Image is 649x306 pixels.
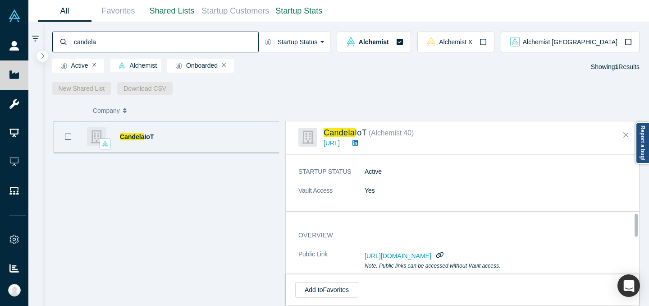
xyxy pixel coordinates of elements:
dd: Yes [365,186,633,195]
span: Alchemist X [439,39,472,45]
em: Note: Public links can be accessed without Vault access. [365,263,500,269]
button: alchemistx Vault LogoAlchemist X [417,32,494,52]
span: Active [56,62,88,70]
img: alchemist Vault Logo [119,62,125,69]
button: New Shared List [52,82,111,95]
img: alchemist Vault Logo [346,37,356,46]
img: alchemist_aj Vault Logo [510,37,520,46]
img: alchemistx Vault Logo [426,37,436,46]
img: Startup status [265,38,271,46]
span: Showing Results [591,63,640,70]
dt: Vault Access [298,186,365,205]
button: Company [93,101,159,120]
a: [URL] [324,139,340,147]
a: Favorites [91,0,145,22]
button: Startup Status [258,32,331,52]
a: CandelaIoT [120,133,154,140]
img: Startup status [60,62,67,70]
a: Startup Customers [199,0,272,22]
button: Download CSV [117,82,173,95]
a: Startup Stats [272,0,326,22]
a: Shared Lists [145,0,199,22]
img: Startup status [175,62,182,70]
a: Report a bug! [635,122,649,164]
dt: STARTUP STATUS [298,167,365,186]
button: alchemist_aj Vault LogoAlchemist [GEOGRAPHIC_DATA] [501,32,640,52]
img: alchemist Vault Logo [102,141,108,147]
span: IoT [144,133,154,140]
a: CandelaIoT [324,128,367,137]
img: Alchemist Vault Logo [8,9,21,22]
strong: 1 [615,63,619,70]
input: Search by company name, class, customer, one-liner or category [73,31,258,52]
span: Onboarded [171,62,218,70]
button: Remove Filter [222,62,226,68]
dd: Active [365,167,633,176]
span: Company [93,101,120,120]
img: Candela IoT's Logo [298,128,317,147]
span: Alchemist [114,62,157,70]
span: Alchemist [GEOGRAPHIC_DATA] [523,39,617,45]
small: ( Alchemist 40 ) [369,129,414,137]
span: Public Link [298,250,328,259]
button: Close [619,128,633,143]
img: Candela IoT's Logo [87,127,106,146]
button: Add toFavorites [295,282,358,298]
span: IoT [355,128,367,137]
button: Remove Filter [92,62,96,68]
span: Candela [120,133,144,140]
button: Bookmark [54,121,82,153]
h3: overview [298,231,621,240]
span: [URL][DOMAIN_NAME] [365,252,431,260]
span: Alchemist [359,39,389,45]
a: All [38,0,91,22]
span: Candela [324,128,355,137]
img: Ally Hoang's Account [8,284,21,297]
button: alchemist Vault LogoAlchemist [337,32,411,52]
